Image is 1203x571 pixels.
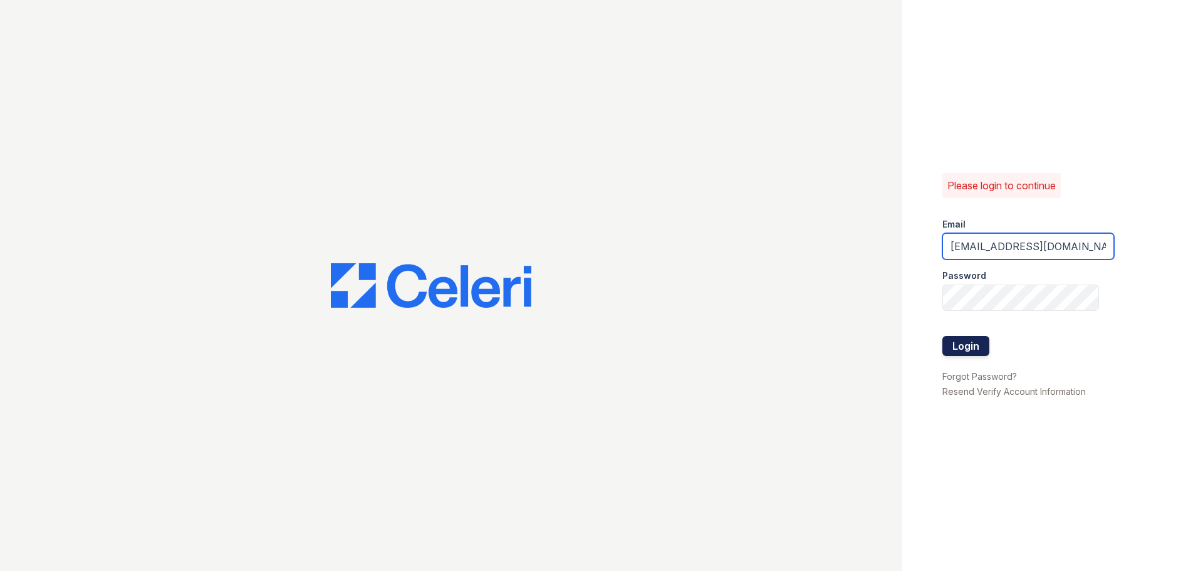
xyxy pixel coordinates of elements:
a: Resend Verify Account Information [942,386,1086,397]
p: Please login to continue [947,178,1056,193]
button: Login [942,336,989,356]
a: Forgot Password? [942,371,1017,382]
label: Email [942,218,966,231]
img: CE_Logo_Blue-a8612792a0a2168367f1c8372b55b34899dd931a85d93a1a3d3e32e68fde9ad4.png [331,263,531,308]
label: Password [942,270,986,282]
